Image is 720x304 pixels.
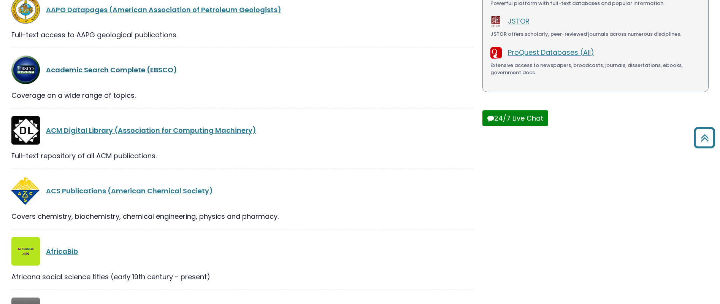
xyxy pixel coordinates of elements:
div: Coverage on a wide range of topics. [11,90,473,100]
div: Full-text repository of all ACM publications. [11,151,473,161]
a: AfricaBib [46,247,78,256]
div: Covers chemistry, biochemistry, chemical engineering, physics and pharmacy. [11,211,473,221]
a: Academic Search Complete (EBSCO) [46,65,177,75]
a: AAPG Datapages (American Association of Petroleum Geologists) [46,5,281,14]
a: ProQuest Databases (All) [508,48,594,57]
div: Africana social science titles (early 19th century - present) [11,272,473,282]
a: Back to Top [691,131,718,145]
a: ACS Publications (American Chemical Society) [46,186,213,196]
div: Extensive access to newspapers, broadcasts, journals, dissertations, ebooks, government docs. [490,62,701,76]
a: JSTOR [508,16,530,26]
div: JSTOR offers scholarly, peer-reviewed journals across numerous disciplines. [490,30,701,38]
button: 24/7 Live Chat [482,110,548,126]
a: ACM Digital Library (Association for Computing Machinery) [46,126,256,135]
div: Full-text access to AAPG geological publications. [11,30,473,40]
